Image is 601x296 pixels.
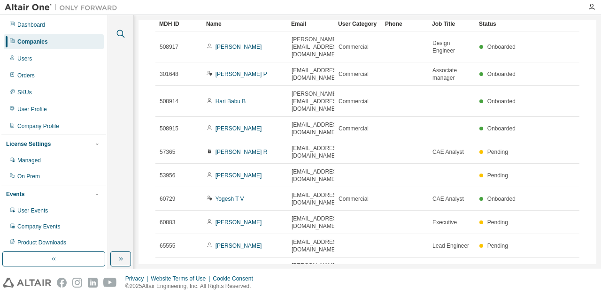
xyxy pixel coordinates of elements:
div: Companies [17,38,48,46]
a: Yogesh T V [215,196,244,202]
div: User Events [17,207,48,214]
img: Altair One [5,3,122,12]
div: Job Title [432,16,471,31]
span: [EMAIL_ADDRESS][DOMAIN_NAME] [292,215,342,230]
img: altair_logo.svg [3,278,51,288]
span: Executive [432,219,457,226]
img: facebook.svg [57,278,67,288]
div: Orders [17,72,35,79]
span: Commercial [339,43,369,51]
div: User Profile [17,106,47,113]
span: Pending [487,172,508,179]
a: [PERSON_NAME] [216,44,262,50]
div: Product Downloads [17,239,66,246]
img: linkedin.svg [88,278,98,288]
a: [PERSON_NAME] P [216,71,267,77]
span: Pending [487,219,508,226]
div: Status [479,16,518,31]
div: Email [291,16,331,31]
span: [EMAIL_ADDRESS][DOMAIN_NAME] [292,191,342,206]
span: [PERSON_NAME][EMAIL_ADDRESS][DOMAIN_NAME] [292,90,342,113]
div: User Category [338,16,378,31]
span: [EMAIL_ADDRESS][DOMAIN_NAME] [292,144,342,159]
div: Users [17,55,32,62]
a: [PERSON_NAME] [216,125,262,132]
span: 60883 [160,219,175,226]
a: [PERSON_NAME] R [216,149,268,155]
span: Commercial [339,195,369,203]
span: Onboarded [487,71,516,77]
span: Onboarded [487,125,516,132]
span: Commercial [339,125,369,132]
div: MDH ID [159,16,199,31]
span: Onboarded [487,98,516,105]
span: [PERSON_NAME][EMAIL_ADDRESS][DOMAIN_NAME] [292,262,342,284]
span: Onboarded [487,44,516,50]
div: Website Terms of Use [151,275,213,282]
span: [EMAIL_ADDRESS][DOMAIN_NAME] [292,67,342,82]
span: 65555 [160,242,175,250]
img: youtube.svg [103,278,117,288]
div: Company Events [17,223,60,230]
a: [PERSON_NAME] [216,219,262,226]
span: Commercial [339,98,369,105]
span: 508917 [160,43,178,51]
span: Pending [487,149,508,155]
span: Commercial [339,70,369,78]
div: Cookie Consent [213,275,258,282]
span: 301648 [160,70,178,78]
a: [PERSON_NAME] [216,172,262,179]
span: 508914 [160,98,178,105]
span: Pending [487,243,508,249]
span: [EMAIL_ADDRESS][DOMAIN_NAME] [292,168,342,183]
div: Phone [385,16,424,31]
p: © 2025 Altair Engineering, Inc. All Rights Reserved. [125,282,259,290]
div: Privacy [125,275,151,282]
a: [PERSON_NAME] [216,243,262,249]
div: Events [6,190,24,198]
span: [EMAIL_ADDRESS][DOMAIN_NAME] [292,121,342,136]
span: Associate manager [432,67,471,82]
div: SKUs [17,89,32,96]
div: Company Profile [17,122,59,130]
span: 60729 [160,195,175,203]
span: 53956 [160,172,175,179]
span: [EMAIL_ADDRESS][DOMAIN_NAME] [292,238,342,253]
div: Managed [17,157,41,164]
span: 508915 [160,125,178,132]
span: CAE Analyst [432,195,464,203]
div: Dashboard [17,21,45,29]
div: On Prem [17,173,40,180]
span: Design Engineer [432,39,471,54]
div: License Settings [6,140,51,148]
a: Hari Babu B [216,98,246,105]
span: Lead Engineer [432,242,469,250]
span: Onboarded [487,196,516,202]
img: instagram.svg [72,278,82,288]
div: Name [206,16,284,31]
span: CAE Analyst [432,148,464,156]
span: [PERSON_NAME][EMAIL_ADDRESS][DOMAIN_NAME] [292,36,342,58]
span: 57365 [160,148,175,156]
